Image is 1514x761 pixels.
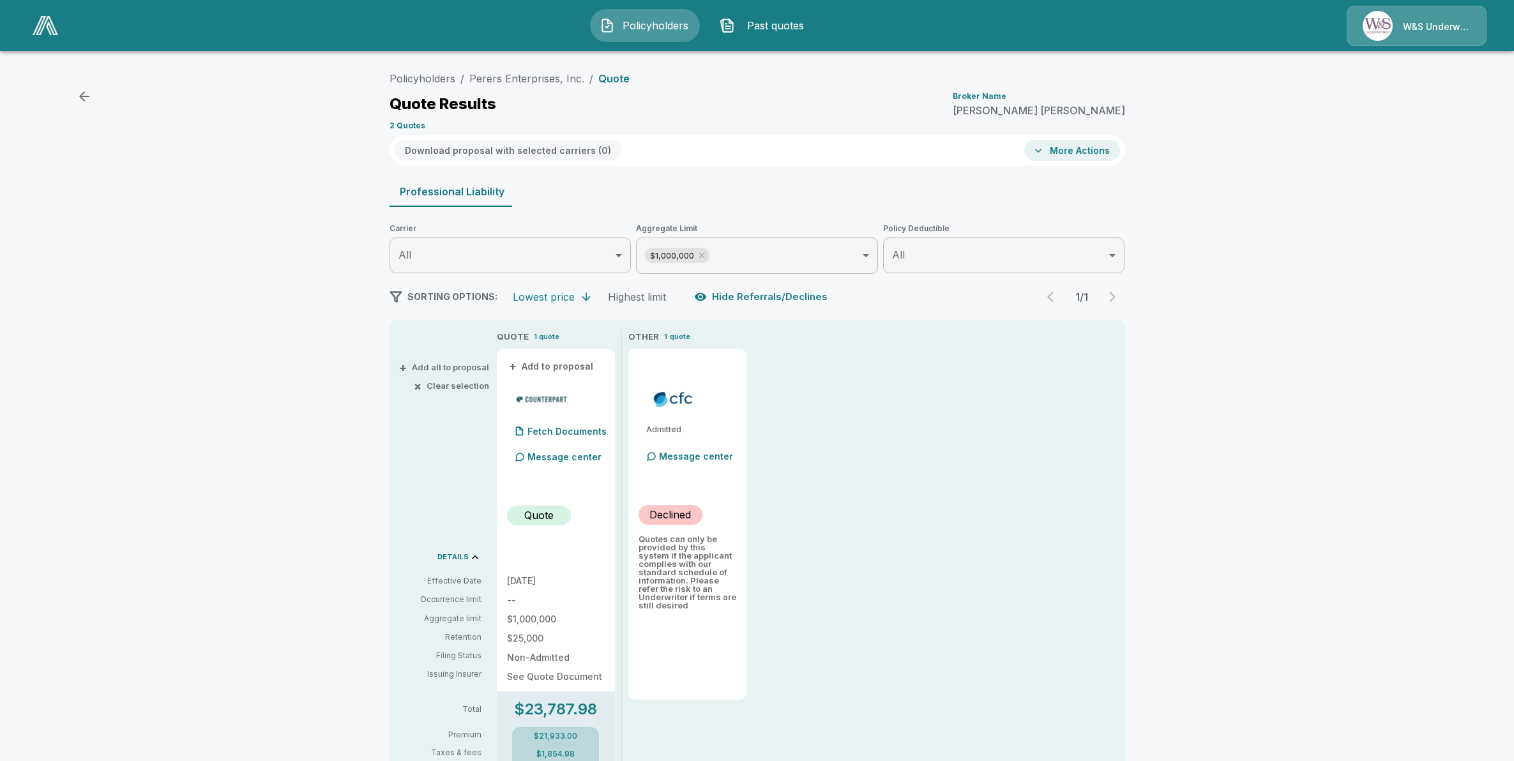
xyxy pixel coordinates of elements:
p: Quote Results [390,96,496,112]
img: Past quotes Icon [720,18,735,33]
p: $23,787.98 [514,702,597,717]
button: Hide Referrals/Declines [692,285,833,309]
button: Policyholders IconPolicyholders [590,9,700,42]
span: + [509,362,517,371]
span: Carrier [390,222,632,235]
p: [DATE] [507,576,605,585]
p: Effective Date [400,575,481,587]
li: / [460,71,464,86]
button: ×Clear selection [416,382,489,390]
img: counterpartmpl [512,389,572,409]
span: $1,000,000 [645,248,699,263]
img: Agency Icon [1363,11,1393,41]
p: W&S Underwriters [1403,20,1471,33]
p: Total [400,705,492,713]
button: Past quotes IconPast quotes [710,9,820,42]
p: 1 quote [534,331,559,342]
p: $25,000 [507,634,605,643]
p: Premium [400,731,492,739]
p: Quotes can only be provided by this system if the applicant complies with our standard schedule o... [639,535,736,610]
p: See Quote Document [507,672,605,681]
span: + [399,363,407,372]
button: Download proposal with selected carriers (0) [395,140,621,161]
p: -- [507,596,605,605]
p: quote [670,331,690,342]
button: +Add all to proposal [402,363,489,372]
p: 1 [664,331,667,342]
img: cfcmpl [644,389,703,409]
span: × [414,382,421,390]
p: 1 / 1 [1069,292,1094,302]
p: Message center [527,450,602,463]
button: +Add to proposal [507,359,596,373]
img: Policyholders Icon [600,18,615,33]
div: Lowest price [513,290,575,303]
p: Issuing Insurer [400,668,481,680]
p: OTHER [628,331,659,343]
p: $1,854.98 [536,750,575,758]
p: Quote [524,508,554,523]
p: Message center [659,449,733,463]
p: Taxes & fees [400,749,492,757]
nav: breadcrumb [390,71,630,86]
span: SORTING OPTIONS: [407,291,497,302]
p: Retention [400,631,481,643]
a: Perers Enterprises, Inc. [469,72,584,85]
p: Declined [649,507,691,522]
button: Professional Liability [390,176,515,207]
p: Admitted [646,425,736,433]
p: Occurrence limit [400,594,481,605]
div: $1,000,000 [645,248,709,263]
p: Non-Admitted [507,653,605,662]
p: 2 Quotes [390,122,425,130]
div: Highest limit [608,290,666,303]
img: AA Logo [33,16,58,35]
p: Quote [598,73,630,84]
a: Policyholders [390,72,455,85]
p: QUOTE [497,331,529,343]
button: More Actions [1024,140,1120,161]
p: $21,933.00 [534,732,577,740]
span: All [398,248,411,261]
span: Policyholders [620,18,690,33]
p: Broker Name [953,93,1006,100]
p: $1,000,000 [507,615,605,624]
li: / [589,71,593,86]
span: Aggregate Limit [636,222,878,235]
p: [PERSON_NAME] [PERSON_NAME] [953,105,1125,116]
a: Agency IconW&S Underwriters [1347,6,1487,46]
span: Policy Deductible [883,222,1125,235]
p: DETAILS [437,554,469,561]
span: Past quotes [740,18,810,33]
p: Filing Status [400,650,481,661]
span: All [892,248,905,261]
p: Aggregate limit [400,613,481,624]
p: Fetch Documents [527,427,607,436]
